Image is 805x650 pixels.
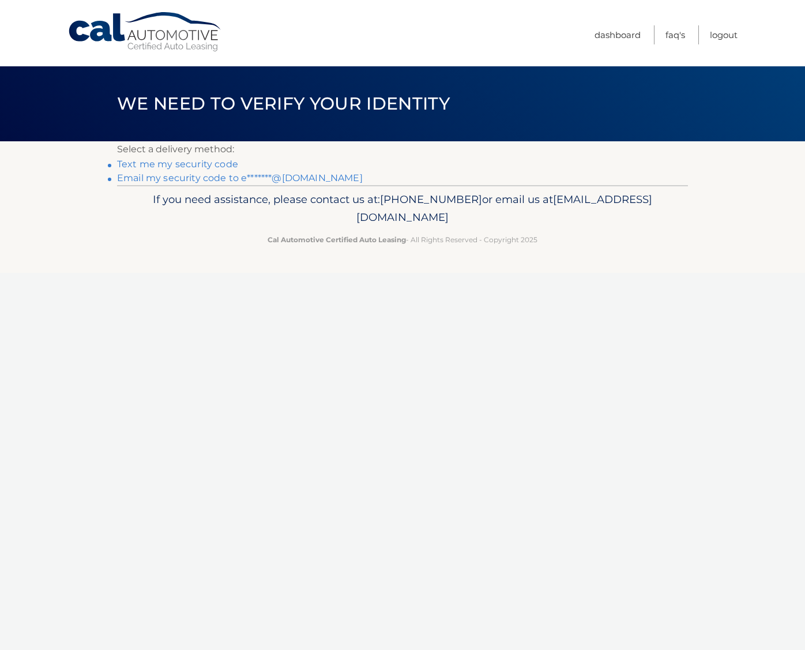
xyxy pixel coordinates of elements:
[380,193,482,206] span: [PHONE_NUMBER]
[117,93,450,114] span: We need to verify your identity
[117,172,363,183] a: Email my security code to e*******@[DOMAIN_NAME]
[595,25,641,44] a: Dashboard
[117,141,688,157] p: Select a delivery method:
[710,25,738,44] a: Logout
[125,190,680,227] p: If you need assistance, please contact us at: or email us at
[67,12,223,52] a: Cal Automotive
[268,235,406,244] strong: Cal Automotive Certified Auto Leasing
[665,25,685,44] a: FAQ's
[125,234,680,246] p: - All Rights Reserved - Copyright 2025
[117,159,238,170] a: Text me my security code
